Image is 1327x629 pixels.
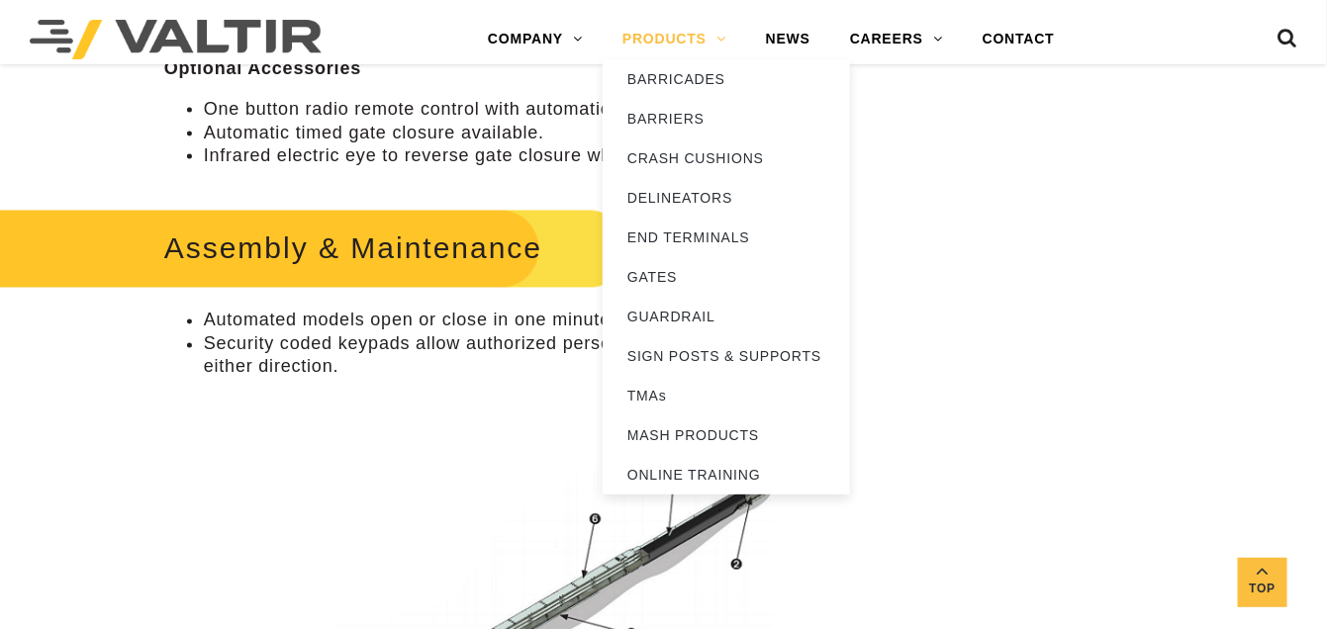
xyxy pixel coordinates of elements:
[603,99,850,138] a: BARRIERS
[746,20,830,59] a: NEWS
[603,59,850,99] a: BARRICADES
[1238,558,1287,607] a: Top
[204,310,831,332] li: Automated models open or close in one minute.
[830,20,963,59] a: CAREERS
[1238,578,1287,600] span: Top
[603,297,850,336] a: GUARDRAIL
[204,333,831,380] li: Security coded keypads allow authorized personnel to gain access from either direction.
[204,122,831,144] li: Automatic timed gate closure available.
[603,415,850,455] a: MASH PRODUCTS
[603,336,850,376] a: SIGN POSTS & SUPPORTS
[164,58,361,78] strong: Optional Accessories
[603,218,850,257] a: END TERMINALS
[963,20,1075,59] a: CONTACT
[603,257,850,297] a: GATES
[468,20,603,59] a: COMPANY
[603,178,850,218] a: DELINEATORS
[603,20,746,59] a: PRODUCTS
[204,144,831,167] li: Infrared electric eye to reverse gate closure when blocking is detected.
[603,138,850,178] a: CRASH CUSHIONS
[603,376,850,415] a: TMAs
[30,20,322,59] img: Valtir
[204,98,831,121] li: One button radio remote control with automatic timed closure.
[603,455,850,494] a: ONLINE TRAINING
